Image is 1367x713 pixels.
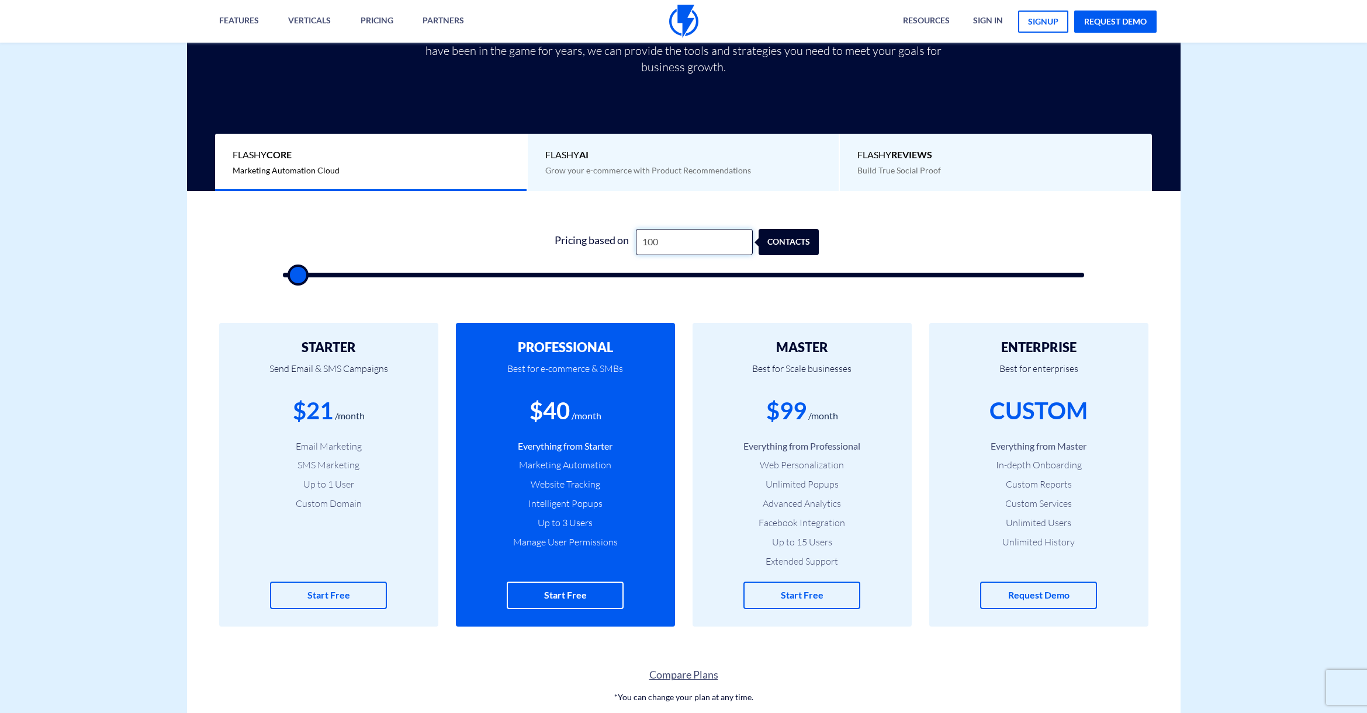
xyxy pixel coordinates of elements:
[237,458,421,472] li: SMS Marketing
[473,440,657,453] li: Everything from Starter
[579,149,589,160] b: AI
[1018,11,1068,33] a: signup
[710,555,894,568] li: Extended Support
[233,165,340,175] span: Marketing Automation Cloud
[507,582,624,609] a: Start Free
[237,340,421,354] h2: STARTER
[710,535,894,549] li: Up to 15 Users
[473,458,657,472] li: Marketing Automation
[710,478,894,491] li: Unlimited Popups
[473,354,657,394] p: Best for e-commerce & SMBs
[1074,11,1157,33] a: request demo
[710,354,894,394] p: Best for Scale businesses
[473,497,657,510] li: Intelligent Popups
[530,394,570,427] div: $40
[270,582,387,609] a: Start Free
[710,340,894,354] h2: MASTER
[947,535,1131,549] li: Unlimited History
[545,165,751,175] span: Grow your e-commerce with Product Recommendations
[187,691,1181,703] p: *You can change your plan at any time.
[187,667,1181,683] a: Compare Plans
[572,409,601,423] div: /month
[473,340,657,354] h2: PROFESSIONAL
[891,149,932,160] b: REVIEWS
[857,165,941,175] span: Build True Social Proof
[947,497,1131,510] li: Custom Services
[335,409,365,423] div: /month
[710,497,894,510] li: Advanced Analytics
[808,409,838,423] div: /month
[545,148,822,162] span: Flashy
[710,440,894,453] li: Everything from Professional
[237,497,421,510] li: Custom Domain
[237,354,421,394] p: Send Email & SMS Campaigns
[473,535,657,549] li: Manage User Permissions
[769,229,829,255] div: contacts
[947,440,1131,453] li: Everything from Master
[233,148,509,162] span: Flashy
[473,478,657,491] li: Website Tracking
[710,458,894,472] li: Web Personalization
[947,516,1131,530] li: Unlimited Users
[421,26,947,75] p: Flashy has a variety of available plans to fit every type of business. Whether you’re just starti...
[237,440,421,453] li: Email Marketing
[237,478,421,491] li: Up to 1 User
[548,229,636,255] div: Pricing based on
[766,394,807,427] div: $99
[947,340,1131,354] h2: ENTERPRISE
[473,516,657,530] li: Up to 3 Users
[743,582,860,609] a: Start Free
[947,478,1131,491] li: Custom Reports
[947,458,1131,472] li: In-depth Onboarding
[293,394,333,427] div: $21
[947,354,1131,394] p: Best for enterprises
[857,148,1134,162] span: Flashy
[710,516,894,530] li: Facebook Integration
[989,394,1088,427] div: CUSTOM
[980,582,1097,609] a: Request Demo
[267,149,292,160] b: Core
